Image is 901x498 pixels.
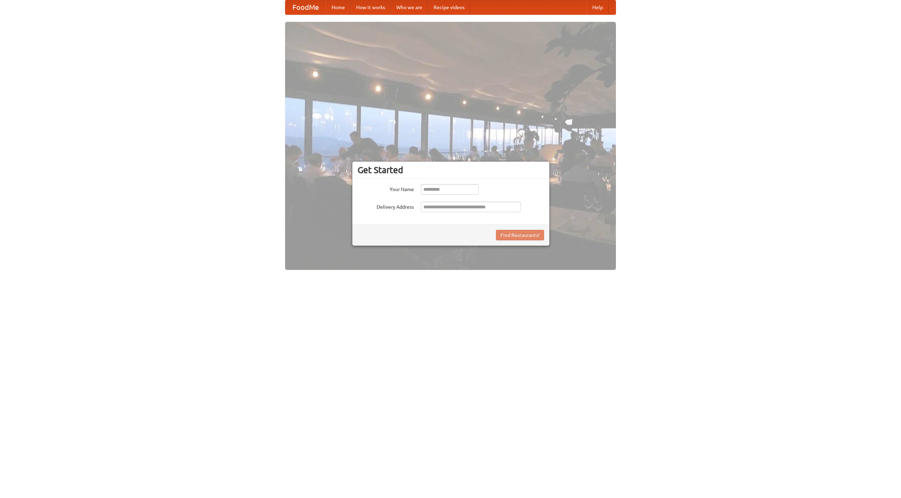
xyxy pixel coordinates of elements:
a: Home [326,0,351,14]
a: Recipe videos [428,0,470,14]
label: Delivery Address [358,202,414,210]
a: Help [587,0,609,14]
label: Your Name [358,184,414,193]
a: How it works [351,0,391,14]
a: Who we are [391,0,428,14]
button: Find Restaurants! [496,230,544,240]
h3: Get Started [358,165,544,175]
a: FoodMe [285,0,326,14]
